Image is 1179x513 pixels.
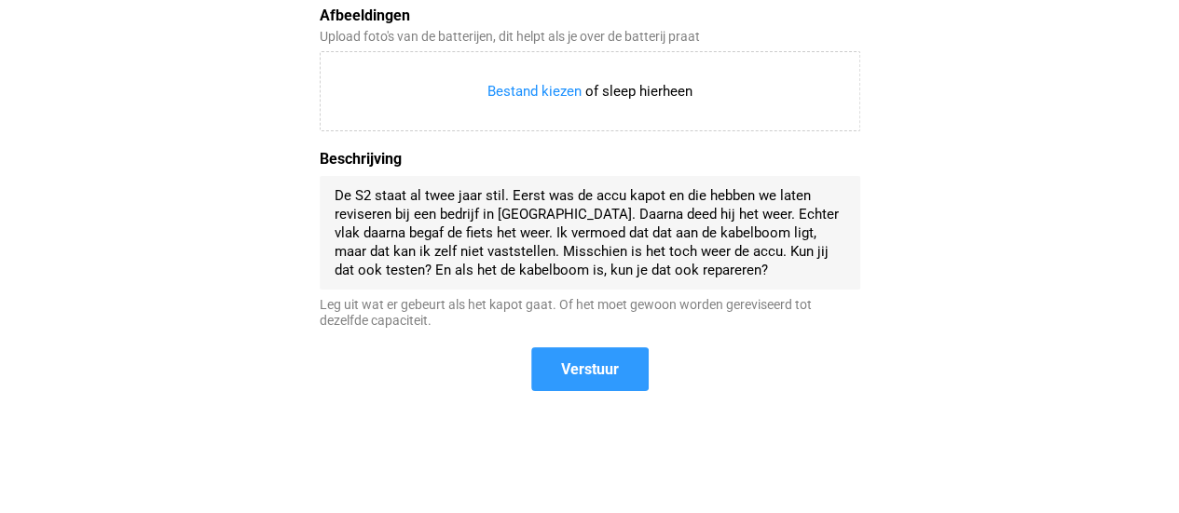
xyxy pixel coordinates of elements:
[320,7,860,25] label: Afbeeldingen
[335,186,845,279] textarea: De S2 staat al twee jaar stil. Eerst was de accu kapot en die hebben we laten reviseren bij een b...
[320,297,860,329] div: Leg uit wat er gebeurt als het kapot gaat. Of het moet gewoon worden gereviseerd tot dezelfde cap...
[561,359,619,379] span: Verstuur
[531,347,649,391] button: Verstuur
[320,29,860,45] div: Upload foto's van de batterijen, dit helpt als je over de batterij praat
[320,150,860,169] label: Beschrijving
